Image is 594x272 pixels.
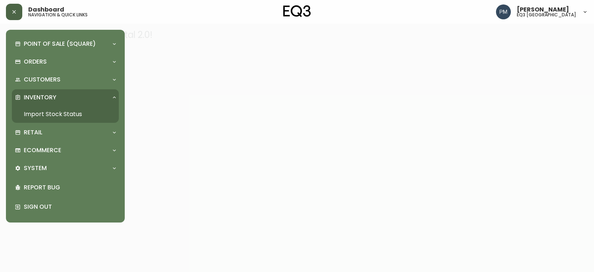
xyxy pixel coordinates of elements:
[496,4,511,19] img: 0a7c5790205149dfd4c0ba0a3a48f705
[12,124,119,141] div: Retail
[24,203,116,211] p: Sign Out
[12,54,119,70] div: Orders
[12,197,119,217] div: Sign Out
[283,5,311,17] img: logo
[24,146,61,154] p: Ecommerce
[12,178,119,197] div: Report Bug
[28,13,88,17] h5: navigation & quick links
[12,160,119,176] div: System
[517,7,569,13] span: [PERSON_NAME]
[24,128,42,137] p: Retail
[24,183,116,192] p: Report Bug
[24,40,96,48] p: Point of Sale (Square)
[12,89,119,106] div: Inventory
[517,13,576,17] h5: eq3 [GEOGRAPHIC_DATA]
[12,71,119,88] div: Customers
[12,36,119,52] div: Point of Sale (Square)
[24,93,56,102] p: Inventory
[24,76,61,84] p: Customers
[24,58,47,66] p: Orders
[28,7,64,13] span: Dashboard
[12,142,119,159] div: Ecommerce
[12,106,119,123] a: Import Stock Status
[24,164,47,172] p: System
